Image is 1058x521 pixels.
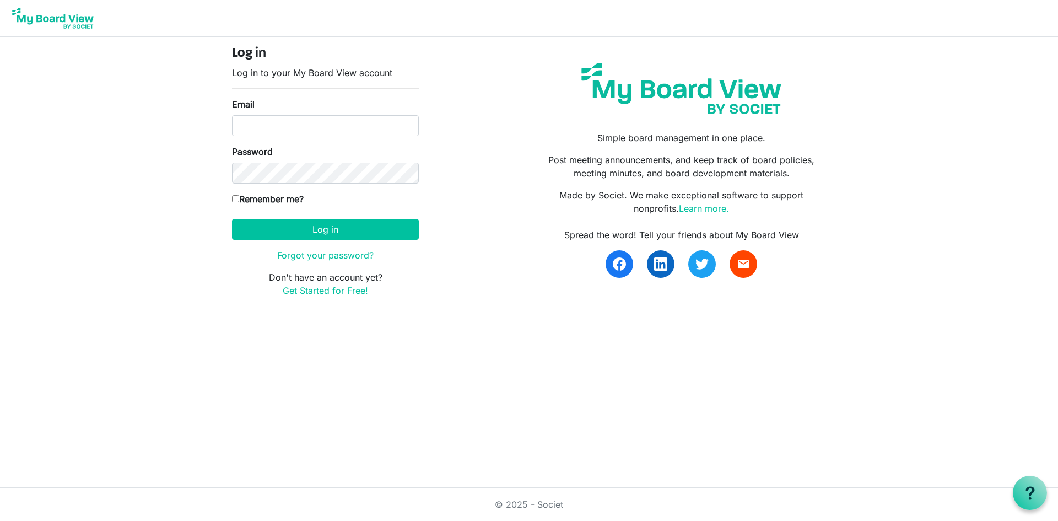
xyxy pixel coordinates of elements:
a: Forgot your password? [277,250,374,261]
a: Get Started for Free! [283,285,368,296]
img: my-board-view-societ.svg [573,55,790,122]
label: Email [232,98,255,111]
div: Spread the word! Tell your friends about My Board View [537,228,826,241]
input: Remember me? [232,195,239,202]
button: Log in [232,219,419,240]
p: Made by Societ. We make exceptional software to support nonprofits. [537,189,826,215]
a: Learn more. [679,203,729,214]
a: © 2025 - Societ [495,499,563,510]
label: Remember me? [232,192,304,206]
span: email [737,257,750,271]
h4: Log in [232,46,419,62]
img: linkedin.svg [654,257,667,271]
a: email [730,250,757,278]
p: Simple board management in one place. [537,131,826,144]
img: facebook.svg [613,257,626,271]
label: Password [232,145,273,158]
img: My Board View Logo [9,4,97,32]
p: Log in to your My Board View account [232,66,419,79]
img: twitter.svg [695,257,709,271]
p: Post meeting announcements, and keep track of board policies, meeting minutes, and board developm... [537,153,826,180]
p: Don't have an account yet? [232,271,419,297]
